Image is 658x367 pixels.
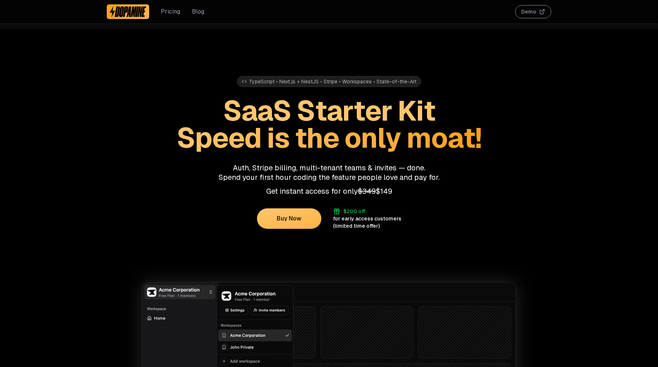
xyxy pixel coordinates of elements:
[333,215,401,222] div: for early access customers
[333,222,380,230] div: (limited time offer)
[343,208,365,215] div: $200 off
[237,76,421,87] div: TypeScript • Next.js + NestJS • Stripe • Workspaces • State-of-the-Art
[177,120,481,156] span: Speed is the only moat!
[110,6,146,18] img: Dopamine
[257,208,321,229] button: Buy Now
[515,5,551,18] button: Demo
[107,4,149,19] a: Dopamine
[358,186,376,196] span: $349
[161,7,180,16] a: Pricing
[223,93,435,129] span: SaaS Starter Kit
[107,163,551,182] p: Auth, Stripe billing, multi-tenant teams & invites — done. Spend your first hour coding the featu...
[192,7,204,16] a: Blog
[107,186,551,196] p: Get instant access for only $149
